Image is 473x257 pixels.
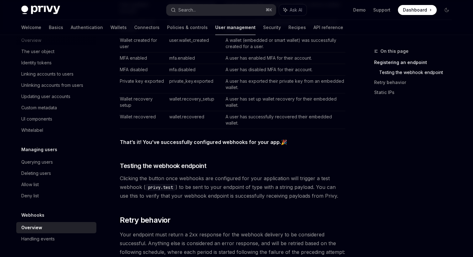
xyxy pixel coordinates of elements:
[145,184,175,191] code: privy.test
[120,215,170,225] span: Retry behavior
[16,156,96,168] a: Querying users
[223,64,345,76] td: A user has disabled MFA for their account.
[16,91,96,102] a: Updating user accounts
[263,20,281,35] a: Security
[21,158,53,166] div: Querying users
[21,181,39,188] div: Allow list
[21,104,57,111] div: Custom metadata
[353,7,366,13] a: Demo
[16,57,96,68] a: Identity tokens
[223,52,345,64] td: A user has enabled MFA for their account.
[21,6,60,14] img: dark logo
[120,76,167,93] td: Private key exported
[380,47,409,55] span: On this page
[215,20,256,35] a: User management
[120,230,345,256] span: Your endpoint must return a 2xx response for the webhook delivery to be considered successful. An...
[21,170,51,177] div: Deleting users
[49,20,63,35] a: Basics
[398,5,437,15] a: Dashboard
[166,4,276,16] button: Search...⌘K
[16,179,96,190] a: Allow list
[21,20,41,35] a: Welcome
[71,20,103,35] a: Authentication
[110,20,127,35] a: Wallets
[373,7,390,13] a: Support
[16,113,96,125] a: UI components
[120,111,167,129] td: Wallet recovered
[290,7,302,13] span: Ask AI
[120,35,167,52] td: Wallet created for user
[167,52,223,64] td: mfa.enabled
[21,146,57,153] h5: Managing users
[223,111,345,129] td: A user has successfully recovered their embedded wallet.
[21,70,74,78] div: Linking accounts to users
[21,93,70,100] div: Updating user accounts
[266,7,272,12] span: ⌘ K
[16,46,96,57] a: The user object
[120,93,167,111] td: Wallet recovery setup
[16,80,96,91] a: Unlinking accounts from users
[16,125,96,136] a: Whitelabel
[16,168,96,179] a: Deleting users
[379,67,457,77] a: Testing the webhook endpoint
[178,6,196,14] div: Search...
[403,7,427,13] span: Dashboard
[120,174,345,200] span: Clicking the button once webhooks are configured for your application will trigger a test webhook...
[16,68,96,80] a: Linking accounts to users
[21,82,83,89] div: Unlinking accounts from users
[167,64,223,76] td: mfa.disabled
[223,93,345,111] td: A user has set up wallet recovery for their embedded wallet.
[134,20,160,35] a: Connectors
[120,161,206,170] span: Testing the webhook endpoint
[120,139,281,145] strong: That’s it! You’ve successfully configured webhooks for your app.
[167,76,223,93] td: private_key.exported
[16,102,96,113] a: Custom metadata
[21,211,44,219] h5: Webhooks
[279,4,307,16] button: Ask AI
[16,233,96,245] a: Handling events
[167,111,223,129] td: wallet.recovered
[288,20,306,35] a: Recipes
[16,222,96,233] a: Overview
[120,52,167,64] td: MFA enabled
[223,35,345,52] td: A wallet (embedded or smart wallet) was successfully created for a user.
[21,48,54,55] div: The user object
[21,235,55,243] div: Handling events
[167,20,208,35] a: Policies & controls
[374,77,457,87] a: Retry behavior
[21,59,52,67] div: Identity tokens
[167,93,223,111] td: wallet.recovery_setup
[442,5,452,15] button: Toggle dark mode
[223,76,345,93] td: A user has exported their private key from an embedded wallet.
[374,87,457,97] a: Static IPs
[16,190,96,201] a: Deny list
[21,224,42,231] div: Overview
[120,138,345,146] span: 🎉
[120,64,167,76] td: MFA disabled
[21,192,39,200] div: Deny list
[313,20,343,35] a: API reference
[167,35,223,52] td: user.wallet_created
[374,57,457,67] a: Registering an endpoint
[21,115,52,123] div: UI components
[21,126,43,134] div: Whitelabel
